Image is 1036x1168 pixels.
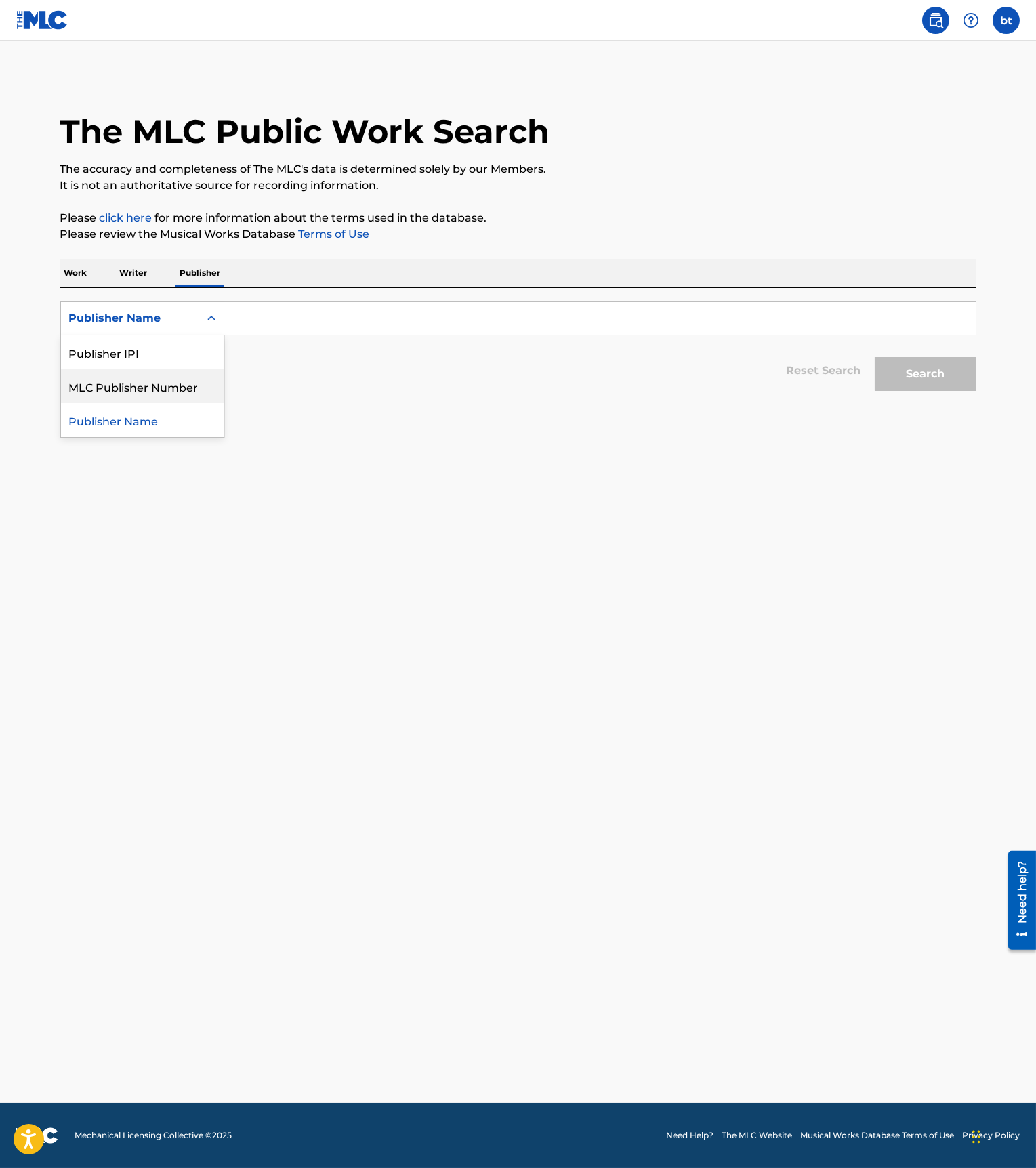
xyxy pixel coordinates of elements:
[75,1129,232,1142] span: Mechanical Licensing Collective © 2025
[100,211,152,224] a: click here
[922,7,949,34] a: Public Search
[968,1103,1036,1168] iframe: Chat Widget
[296,228,370,241] a: Terms of Use
[666,1129,713,1142] a: Need Help?
[993,7,1020,34] div: User Menu
[16,1127,58,1144] img: logo
[962,1129,1020,1142] a: Privacy Policy
[722,1129,792,1142] a: The MLC Website
[800,1129,954,1142] a: Musical Works Database Terms of Use
[60,259,91,287] p: Work
[957,7,985,34] div: Help
[176,259,225,287] p: Publisher
[61,403,224,437] div: Publisher Name
[60,301,976,398] form: Search Form
[60,226,976,243] p: Please review the Musical Works Database
[61,335,224,369] div: Publisher IPI
[60,210,976,226] p: Please for more information about the terms used in the database.
[61,369,224,403] div: MLC Publisher Number
[928,12,944,28] img: search
[963,12,979,28] img: help
[16,10,68,30] img: MLC Logo
[60,161,976,178] p: The accuracy and completeness of The MLC's data is determined solely by our Members.
[998,845,1036,956] iframe: Resource Center
[972,1117,980,1157] div: Drag
[69,310,191,327] div: Publisher Name
[60,111,550,152] h1: The MLC Public Work Search
[116,259,152,287] p: Writer
[60,178,976,194] p: It is not an authoritative source for recording information.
